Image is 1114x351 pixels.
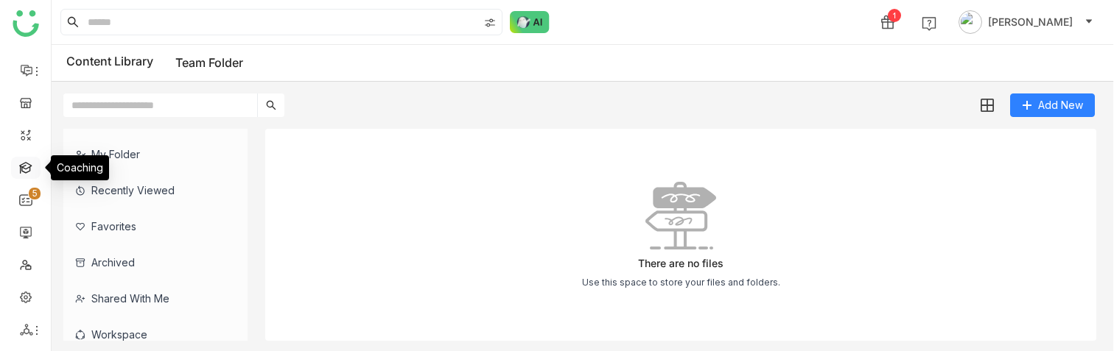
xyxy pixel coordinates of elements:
div: Content Library [66,54,243,72]
img: avatar [959,10,982,34]
div: Recently Viewed [63,172,237,208]
div: Archived [63,244,237,280]
a: Team Folder [175,55,243,70]
div: There are no files [638,257,724,269]
div: Shared with me [63,280,237,316]
div: 1 [888,9,901,22]
div: Use this space to store your files and folders. [582,277,780,288]
button: [PERSON_NAME] [956,10,1096,34]
img: ask-buddy-normal.svg [510,11,550,33]
p: 5 [32,186,38,201]
img: help.svg [922,16,936,31]
img: grid.svg [981,99,994,112]
div: Favorites [63,208,237,244]
span: [PERSON_NAME] [988,14,1073,30]
button: Add New [1010,93,1095,117]
div: My Folder [63,136,237,172]
img: No data [645,182,716,249]
div: Coaching [51,155,109,180]
img: search-type.svg [484,17,496,29]
span: Add New [1038,97,1083,113]
nz-badge-sup: 5 [29,188,41,199]
img: logo [13,10,39,37]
